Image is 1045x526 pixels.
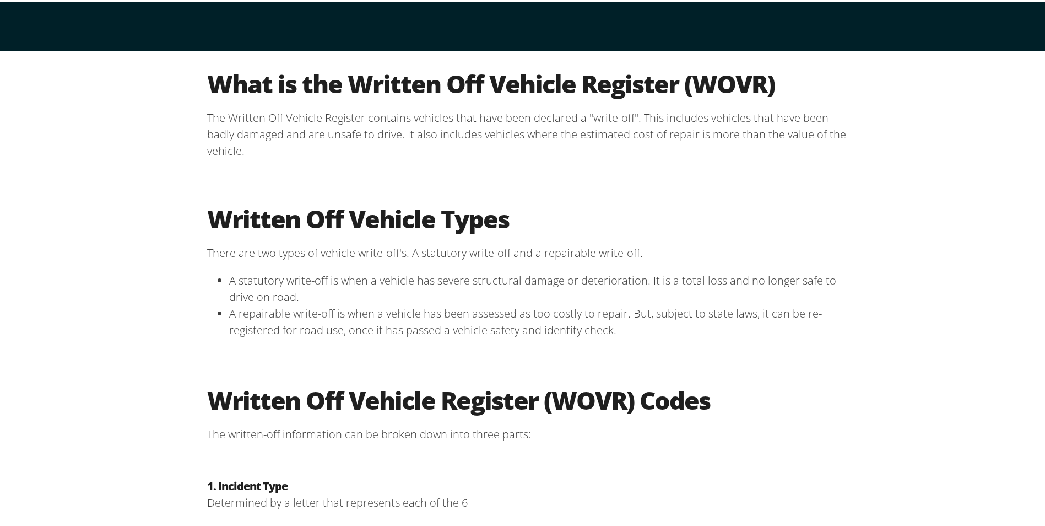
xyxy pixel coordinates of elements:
[207,476,846,492] h3: 1. Incident Type
[207,492,846,509] p: Determined by a letter that represents each of the 6
[207,66,846,96] h2: What is the Written Off Vehicle Register (WOVR)
[207,201,846,232] h2: Written Off Vehicle Types
[207,243,846,259] p: There are two types of vehicle write-off's. A statutory write-off and a repairable write-off.
[207,108,846,157] p: The Written Off Vehicle Register contains vehicles that have been declared a "write-off". This in...
[207,424,846,441] p: The written-off information can be broken down into three parts:
[207,383,846,413] h2: Written Off Vehicle Register (WOVR) Codes
[229,270,846,303] li: A statutory write-off is when a vehicle has severe structural damage or deterioration. It is a to...
[229,303,846,336] li: A repairable write-off is when a vehicle has been assessed as too costly to repair. But, subject ...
